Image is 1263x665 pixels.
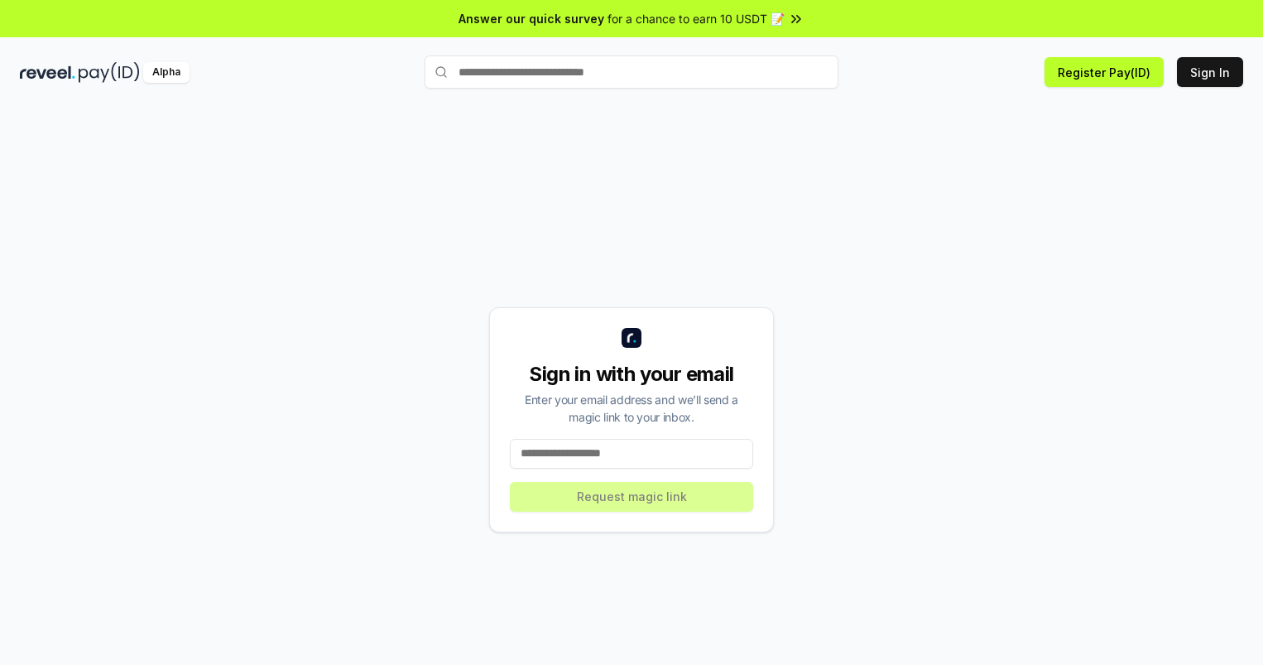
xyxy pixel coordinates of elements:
img: reveel_dark [20,62,75,83]
span: for a chance to earn 10 USDT 📝 [607,10,785,27]
button: Register Pay(ID) [1044,57,1164,87]
div: Alpha [143,62,190,83]
button: Sign In [1177,57,1243,87]
span: Answer our quick survey [459,10,604,27]
div: Sign in with your email [510,361,753,388]
div: Enter your email address and we’ll send a magic link to your inbox. [510,391,753,426]
img: pay_id [79,62,140,83]
img: logo_small [622,328,641,348]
